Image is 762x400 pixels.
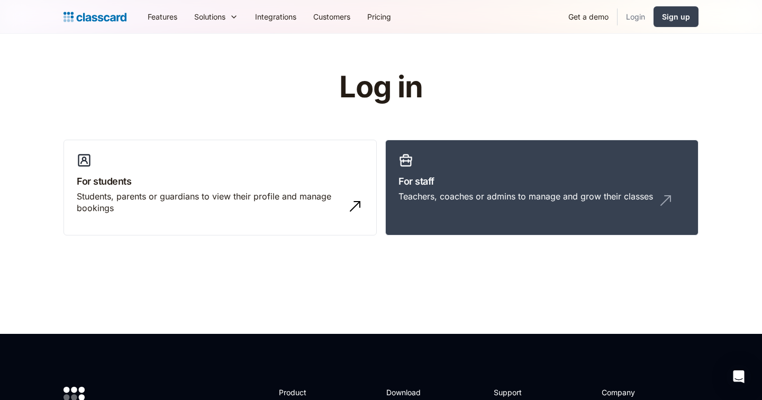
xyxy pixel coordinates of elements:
h2: Product [279,387,335,398]
h2: Download [386,387,430,398]
a: Features [139,5,186,29]
a: Integrations [247,5,305,29]
a: Login [618,5,654,29]
a: Customers [305,5,359,29]
div: Solutions [186,5,247,29]
div: Solutions [194,11,225,22]
h3: For students [77,174,364,188]
h3: For staff [398,174,685,188]
a: Pricing [359,5,400,29]
a: Get a demo [560,5,617,29]
h1: Log in [213,71,549,104]
div: Open Intercom Messenger [726,364,751,389]
div: Sign up [662,11,690,22]
a: For studentsStudents, parents or guardians to view their profile and manage bookings [63,140,377,236]
h2: Support [494,387,537,398]
h2: Company [602,387,672,398]
a: Sign up [654,6,698,27]
div: Teachers, coaches or admins to manage and grow their classes [398,190,653,202]
a: For staffTeachers, coaches or admins to manage and grow their classes [385,140,698,236]
a: Logo [63,10,126,24]
div: Students, parents or guardians to view their profile and manage bookings [77,190,342,214]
